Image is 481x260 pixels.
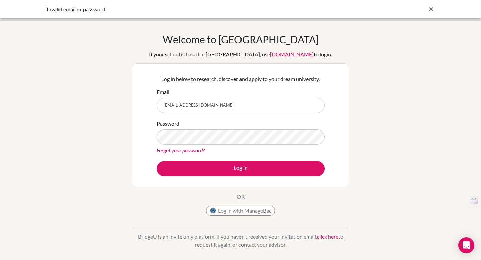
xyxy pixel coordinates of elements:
[157,161,325,176] button: Log in
[132,233,349,249] p: BridgeU is an invite only platform. If you haven’t received your invitation email, to request it ...
[157,120,179,128] label: Password
[47,5,334,13] div: Invalid email or password.
[206,206,275,216] button: Log in with ManageBac
[237,192,245,201] p: OR
[317,233,338,240] a: click here
[163,33,319,45] h1: Welcome to [GEOGRAPHIC_DATA]
[270,51,314,57] a: [DOMAIN_NAME]
[157,88,169,96] label: Email
[157,147,205,153] a: Forgot your password?
[458,237,474,253] div: Open Intercom Messenger
[157,75,325,83] p: Log in below to research, discover and apply to your dream university.
[149,50,332,58] div: If your school is based in [GEOGRAPHIC_DATA], use to login.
